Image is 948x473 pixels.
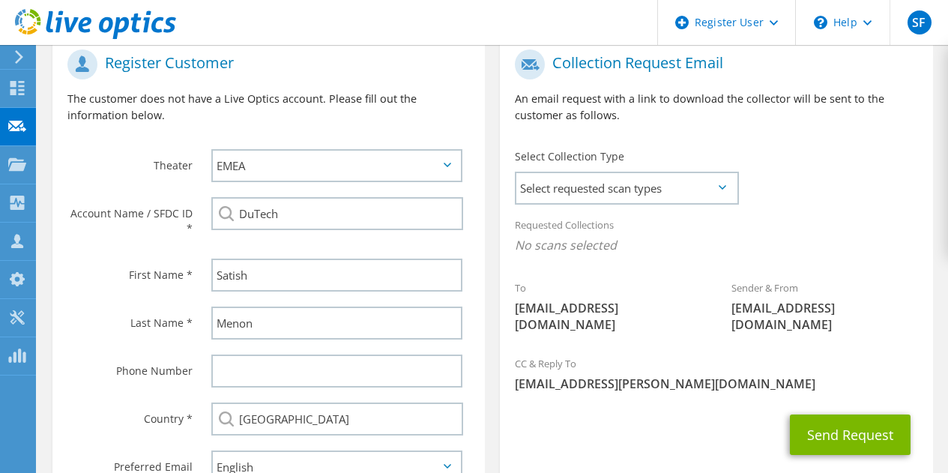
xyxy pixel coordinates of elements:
div: Sender & From [716,272,933,340]
label: Phone Number [67,355,193,379]
span: [EMAIL_ADDRESS][PERSON_NAME][DOMAIN_NAME] [515,376,917,392]
label: Account Name / SFDC ID * [67,197,193,236]
svg: \n [814,16,827,29]
div: Requested Collections [500,209,932,265]
label: First Name * [67,259,193,283]
label: Country * [67,403,193,427]
span: Select requested scan types [516,173,737,203]
div: CC & Reply To [500,348,932,400]
label: Select Collection Type [515,149,624,164]
h1: Register Customer [67,49,462,79]
label: Theater [67,149,193,173]
h1: Collection Request Email [515,49,910,79]
span: [EMAIL_ADDRESS][DOMAIN_NAME] [515,300,701,333]
button: Send Request [790,415,911,455]
p: The customer does not have a Live Optics account. Please fill out the information below. [67,91,470,124]
span: SF [908,10,932,34]
div: To [500,272,716,340]
span: [EMAIL_ADDRESS][DOMAIN_NAME] [731,300,918,333]
p: An email request with a link to download the collector will be sent to the customer as follows. [515,91,917,124]
label: Last Name * [67,307,193,331]
span: No scans selected [515,237,917,253]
